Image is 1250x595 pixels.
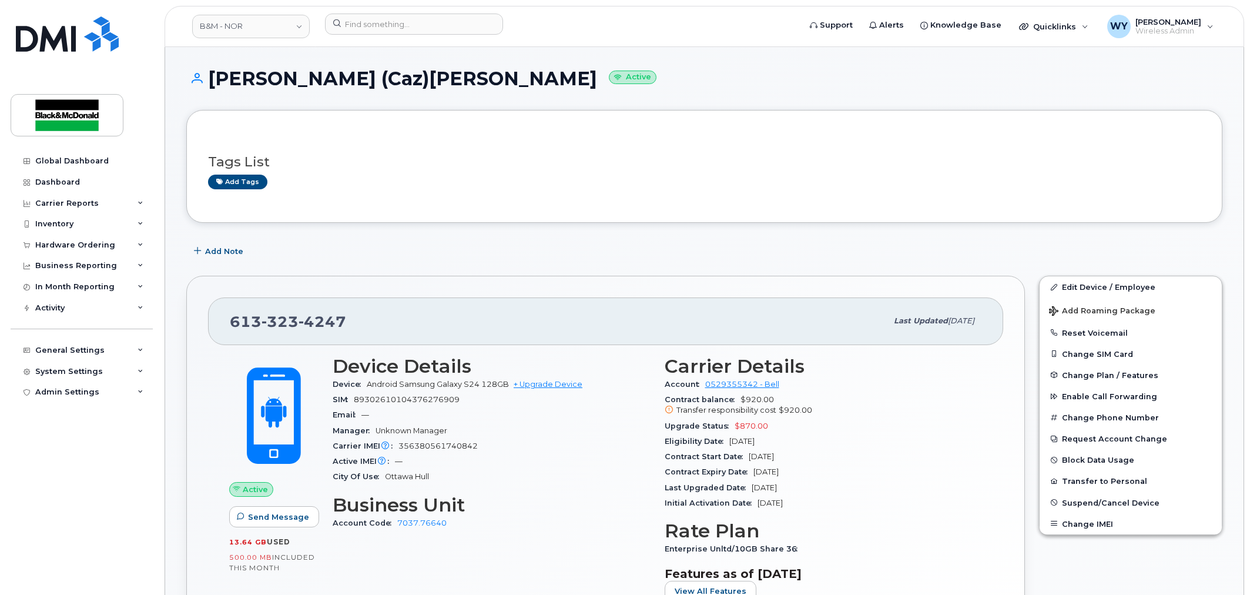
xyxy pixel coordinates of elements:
[262,313,299,330] span: 323
[205,246,243,257] span: Add Note
[514,380,582,389] a: + Upgrade Device
[229,553,315,572] span: included this month
[1040,449,1222,470] button: Block Data Usage
[894,316,948,325] span: Last updated
[186,68,1222,89] h1: [PERSON_NAME] (Caz)[PERSON_NAME]
[299,313,346,330] span: 4247
[385,472,429,481] span: Ottawa Hull
[1040,365,1222,386] button: Change Plan / Features
[665,520,983,541] h3: Rate Plan
[208,155,1201,169] h3: Tags List
[665,395,740,404] span: Contract balance
[1040,343,1222,365] button: Change SIM Card
[665,356,983,377] h3: Carrier Details
[1040,386,1222,407] button: Enable Call Forwarding
[1040,298,1222,322] button: Add Roaming Package
[752,483,777,492] span: [DATE]
[243,484,268,495] span: Active
[665,452,749,461] span: Contract Start Date
[333,380,367,389] span: Device
[333,356,651,377] h3: Device Details
[333,442,398,450] span: Carrier IMEI
[229,553,272,561] span: 500.00 MB
[333,519,397,527] span: Account Code
[665,380,705,389] span: Account
[729,437,755,446] span: [DATE]
[229,538,267,546] span: 13.64 GB
[333,410,361,419] span: Email
[779,406,812,415] span: $920.00
[230,313,346,330] span: 613
[665,567,983,581] h3: Features as of [DATE]
[1062,392,1157,401] span: Enable Call Forwarding
[333,472,385,481] span: City Of Use
[186,240,253,262] button: Add Note
[354,395,460,404] span: 89302610104376276909
[705,380,779,389] a: 0529355342 - Bell
[229,506,319,527] button: Send Message
[333,395,354,404] span: SIM
[665,544,803,553] span: Enterprise Unltd/10GB Share 36
[749,452,774,461] span: [DATE]
[267,537,290,546] span: used
[665,467,753,476] span: Contract Expiry Date
[665,499,758,507] span: Initial Activation Date
[948,316,974,325] span: [DATE]
[735,422,768,430] span: $870.00
[1049,306,1155,317] span: Add Roaming Package
[333,457,395,466] span: Active IMEI
[1040,470,1222,492] button: Transfer to Personal
[333,426,376,435] span: Manager
[208,175,267,189] a: Add tags
[1040,428,1222,449] button: Request Account Change
[1062,370,1158,379] span: Change Plan / Features
[1062,498,1159,507] span: Suspend/Cancel Device
[1040,407,1222,428] button: Change Phone Number
[665,395,983,416] span: $920.00
[609,71,656,84] small: Active
[376,426,447,435] span: Unknown Manager
[1040,513,1222,534] button: Change IMEI
[665,483,752,492] span: Last Upgraded Date
[1040,276,1222,297] a: Edit Device / Employee
[665,437,729,446] span: Eligibility Date
[367,380,509,389] span: Android Samsung Galaxy S24 128GB
[676,406,776,415] span: Transfer responsibility cost
[395,457,403,466] span: —
[248,512,309,523] span: Send Message
[398,442,478,450] span: 356380561740842
[665,422,735,430] span: Upgrade Status
[361,410,369,419] span: —
[1040,492,1222,513] button: Suspend/Cancel Device
[333,494,651,516] h3: Business Unit
[758,499,783,507] span: [DATE]
[397,519,447,527] a: 7037.76640
[1040,322,1222,343] button: Reset Voicemail
[753,467,779,476] span: [DATE]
